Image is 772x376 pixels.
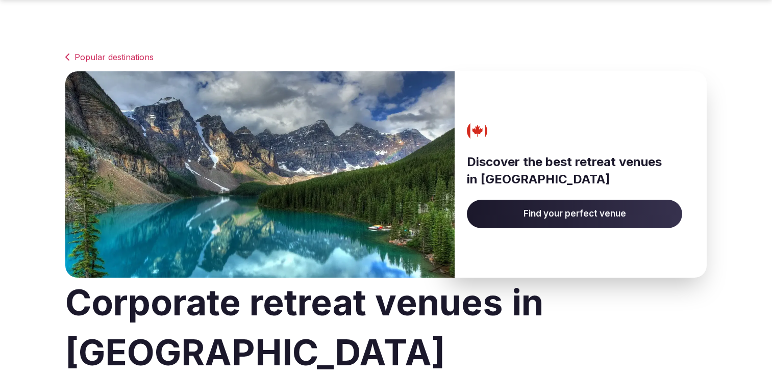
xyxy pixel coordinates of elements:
a: Find your perfect venue [467,200,682,228]
a: Popular destinations [65,51,707,63]
h3: Discover the best retreat venues in [GEOGRAPHIC_DATA] [467,153,682,187]
img: Canada's flag [464,121,491,141]
img: Banner image for Canada representative of the country [65,71,455,278]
